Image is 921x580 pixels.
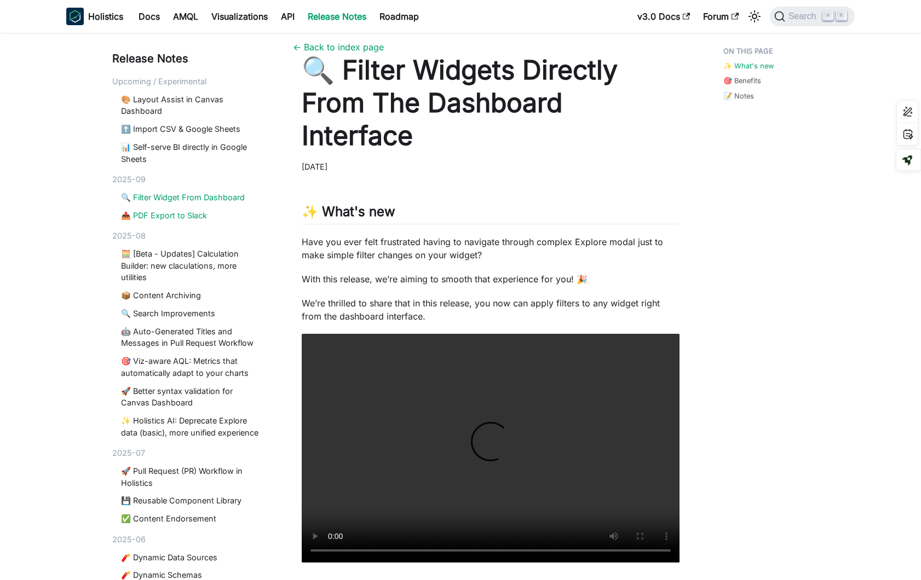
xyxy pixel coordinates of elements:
[696,8,745,25] a: Forum
[66,8,123,25] a: HolisticsHolistics
[302,272,680,286] p: With this release, we’re aiming to smooth that experience for you! 🎉
[302,54,680,152] h1: 🔍 Filter Widgets Directly From The Dashboard Interface
[121,552,262,564] a: 🧨 Dynamic Data Sources
[121,308,262,320] a: 🔍 Search Improvements
[770,7,855,26] button: Search (Command+K)
[373,8,425,25] a: Roadmap
[121,192,262,204] a: 🔍 Filter Widget From Dashboard
[121,326,262,349] a: 🤖 Auto-Generated Titles and Messages in Pull Request Workflow
[205,8,274,25] a: Visualizations
[121,141,262,165] a: 📊 Self-serve BI directly in Google Sheets
[822,11,833,21] kbd: ⌘
[121,210,262,222] a: 📤 PDF Export to Slack
[301,8,373,25] a: Release Notes
[631,8,696,25] a: v3.0 Docs
[132,8,166,25] a: Docs
[121,94,262,117] a: 🎨 Layout Assist in Canvas Dashboard
[121,385,262,409] a: 🚀 Better syntax validation for Canvas Dashboard
[723,76,761,86] a: 🎯 Benefits
[302,204,680,224] h2: ✨ What's new
[112,173,267,185] div: 2025-09
[112,533,267,546] div: 2025-06
[112,76,267,88] div: Upcoming / Experimental
[121,123,262,135] a: ⬆️ Import CSV & Google Sheets
[112,50,267,67] div: Release Notes
[293,42,384,53] a: ← Back to index page
[302,162,327,171] time: [DATE]
[785,11,823,21] span: Search
[302,297,680,323] p: We’re thrilled to share that in this release, you now can apply filters to any widget right from ...
[121,415,262,438] a: ✨ Holistics AI: Deprecate Explore data (basic), more unified experience
[746,8,763,25] button: Switch between dark and light mode (currently light mode)
[88,10,123,23] b: Holistics
[121,495,262,507] a: 💾 Reusable Component Library
[112,230,267,242] div: 2025-08
[121,248,262,283] a: 🧮 [Beta - Updates] Calculation Builder: new claculations, more utilities
[302,235,680,262] p: Have you ever felt frustrated having to navigate through complex Explore modal just to make simpl...
[836,11,847,21] kbd: K
[121,465,262,489] a: 🚀 Pull Request (PR) Workflow in Holistics
[166,8,205,25] a: AMQL
[723,91,754,101] a: 📝 Notes
[66,8,84,25] img: Holistics
[121,513,262,525] a: ✅ Content Endorsement
[274,8,301,25] a: API
[723,61,774,71] a: ✨ What's new
[302,334,680,562] video: Your browser does not support embedding video, but you can .
[121,355,262,379] a: 🎯 Viz-aware AQL: Metrics that automatically adapt to your charts
[112,447,267,459] div: 2025-07
[121,289,262,301] a: 📦 Content Archiving
[112,50,267,580] nav: Blog recent posts navigation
